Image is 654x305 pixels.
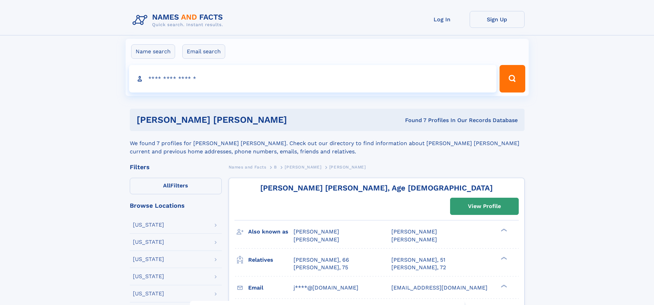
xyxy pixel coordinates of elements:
span: [PERSON_NAME] [285,165,321,170]
div: We found 7 profiles for [PERSON_NAME] [PERSON_NAME]. Check out our directory to find information ... [130,131,525,156]
div: [US_STATE] [133,274,164,279]
label: Name search [131,44,175,59]
a: [PERSON_NAME], 66 [294,256,349,264]
a: [PERSON_NAME], 75 [294,264,348,271]
img: Logo Names and Facts [130,11,229,30]
span: [PERSON_NAME] [329,165,366,170]
label: Email search [182,44,225,59]
div: Found 7 Profiles In Our Records Database [346,117,518,124]
a: Log In [415,11,470,28]
a: [PERSON_NAME] [PERSON_NAME], Age [DEMOGRAPHIC_DATA] [260,184,493,192]
span: [PERSON_NAME] [294,228,339,235]
h3: Email [248,282,294,294]
span: [PERSON_NAME] [391,228,437,235]
div: ❯ [499,228,507,232]
a: [PERSON_NAME], 51 [391,256,445,264]
h1: [PERSON_NAME] [PERSON_NAME] [137,116,346,124]
a: Names and Facts [229,163,266,171]
a: [PERSON_NAME], 72 [391,264,446,271]
input: search input [129,65,497,92]
div: [US_STATE] [133,222,164,228]
a: Sign Up [470,11,525,28]
div: ❯ [499,284,507,288]
div: Browse Locations [130,203,222,209]
div: Filters [130,164,222,170]
a: View Profile [450,198,518,215]
span: [PERSON_NAME] [294,236,339,243]
div: ❯ [499,256,507,260]
h3: Relatives [248,254,294,266]
a: B [274,163,277,171]
h3: Also known as [248,226,294,238]
label: Filters [130,178,222,194]
span: [EMAIL_ADDRESS][DOMAIN_NAME] [391,284,487,291]
span: [PERSON_NAME] [391,236,437,243]
div: View Profile [468,198,501,214]
span: All [163,182,170,189]
div: [US_STATE] [133,257,164,262]
span: B [274,165,277,170]
div: [US_STATE] [133,291,164,296]
a: [PERSON_NAME] [285,163,321,171]
button: Search Button [500,65,525,92]
div: [US_STATE] [133,239,164,245]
